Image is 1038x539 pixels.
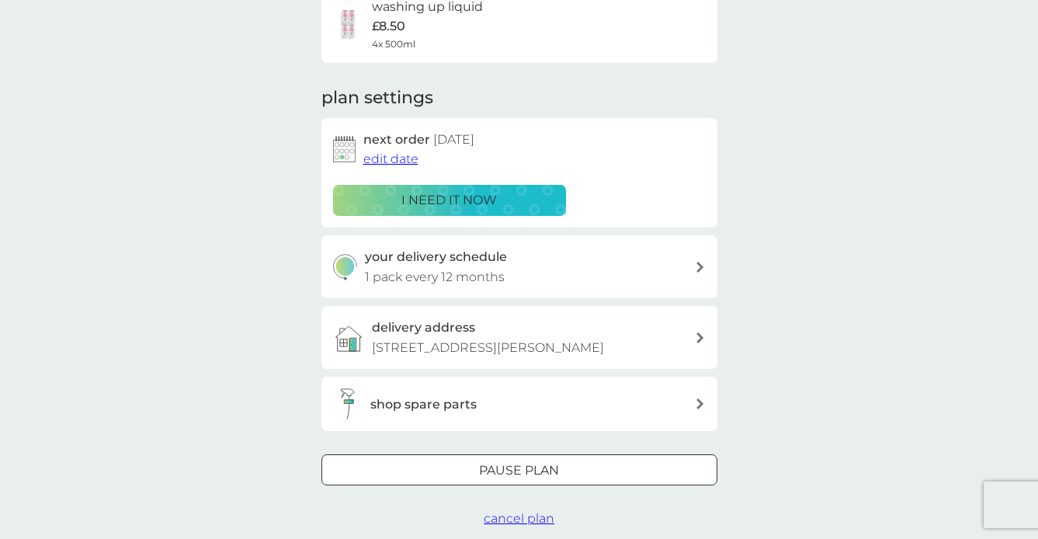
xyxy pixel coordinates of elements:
[365,247,507,267] h3: your delivery schedule
[479,461,559,481] p: Pause plan
[372,16,405,37] p: £8.50
[365,267,505,287] p: 1 pack every 12 months
[321,377,717,431] button: shop spare parts
[370,395,477,415] h3: shop spare parts
[372,338,604,358] p: [STREET_ADDRESS][PERSON_NAME]
[333,185,566,216] button: i need it now
[333,9,364,40] img: washing up liquid
[321,454,717,485] button: Pause plan
[363,130,474,150] h2: next order
[372,37,415,51] span: 4x 500ml
[433,132,474,147] span: [DATE]
[321,306,717,369] a: delivery address[STREET_ADDRESS][PERSON_NAME]
[401,190,497,210] p: i need it now
[321,235,717,298] button: your delivery schedule1 pack every 12 months
[372,318,475,338] h3: delivery address
[363,151,418,166] span: edit date
[484,511,554,526] span: cancel plan
[484,509,554,529] button: cancel plan
[321,86,433,110] h2: plan settings
[363,149,418,169] button: edit date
